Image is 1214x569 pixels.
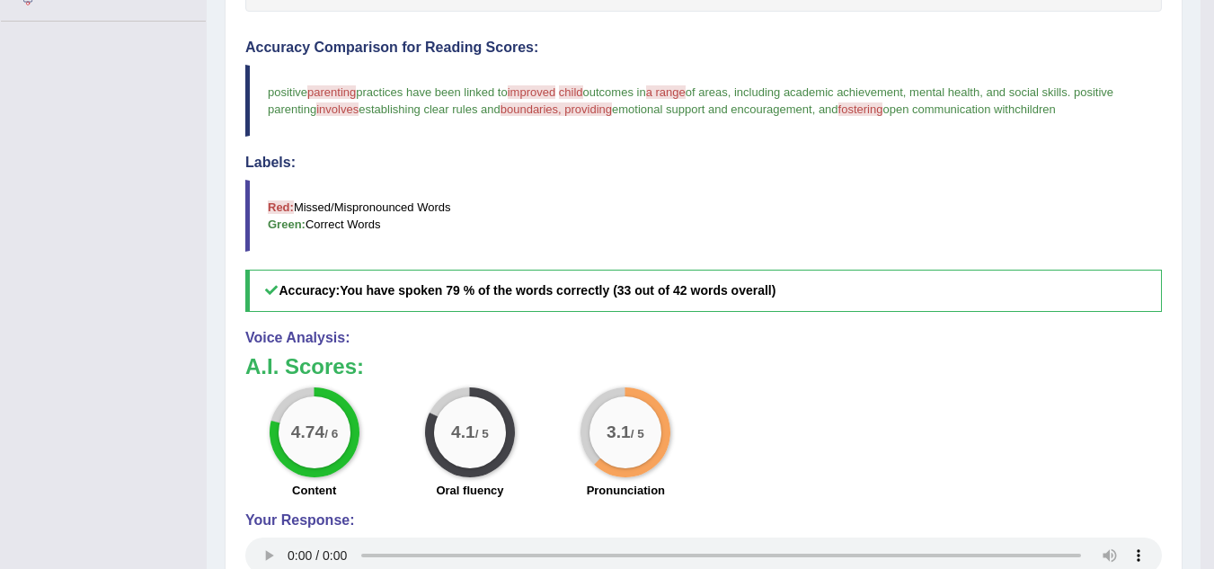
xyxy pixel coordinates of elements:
[340,283,775,298] b: You have spoken 79 % of the words correctly (33 out of 42 words overall)
[268,85,1117,116] span: positive parenting
[292,482,336,499] label: Content
[882,102,1015,116] span: open communication with
[686,85,728,99] span: of areas
[359,102,501,116] span: establishing clear rules and
[324,428,338,441] small: / 6
[268,218,306,231] b: Green:
[356,85,507,99] span: practices have been linked to
[307,85,356,99] span: parenting
[268,200,294,214] b: Red:
[607,422,631,442] big: 3.1
[451,422,475,442] big: 4.1
[819,102,838,116] span: and
[728,85,731,99] span: ,
[245,40,1162,56] h4: Accuracy Comparison for Reading Scores:
[612,102,812,116] span: emotional support and encouragement
[245,180,1162,252] blockquote: Missed/Mispronounced Words Correct Words
[436,482,503,499] label: Oral fluency
[268,85,307,99] span: positive
[631,428,644,441] small: / 5
[245,330,1162,346] h4: Voice Analysis:
[245,155,1162,171] h4: Labels:
[1068,85,1071,99] span: .
[475,428,489,441] small: / 5
[909,85,979,99] span: mental health
[245,512,1162,529] h4: Your Response:
[508,85,555,99] span: improved
[1015,102,1056,116] span: children
[587,482,665,499] label: Pronunciation
[316,102,359,116] span: involves
[903,85,907,99] span: ,
[501,102,612,116] span: boundaries, providing
[812,102,816,116] span: ,
[583,85,646,99] span: outcomes in
[245,270,1162,312] h5: Accuracy:
[290,422,323,442] big: 4.74
[559,85,583,99] span: child
[838,102,883,116] span: fostering
[646,85,686,99] span: a range
[245,354,364,378] b: A.I. Scores:
[986,85,1067,99] span: and social skills
[734,85,903,99] span: including academic achievement
[979,85,983,99] span: ,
